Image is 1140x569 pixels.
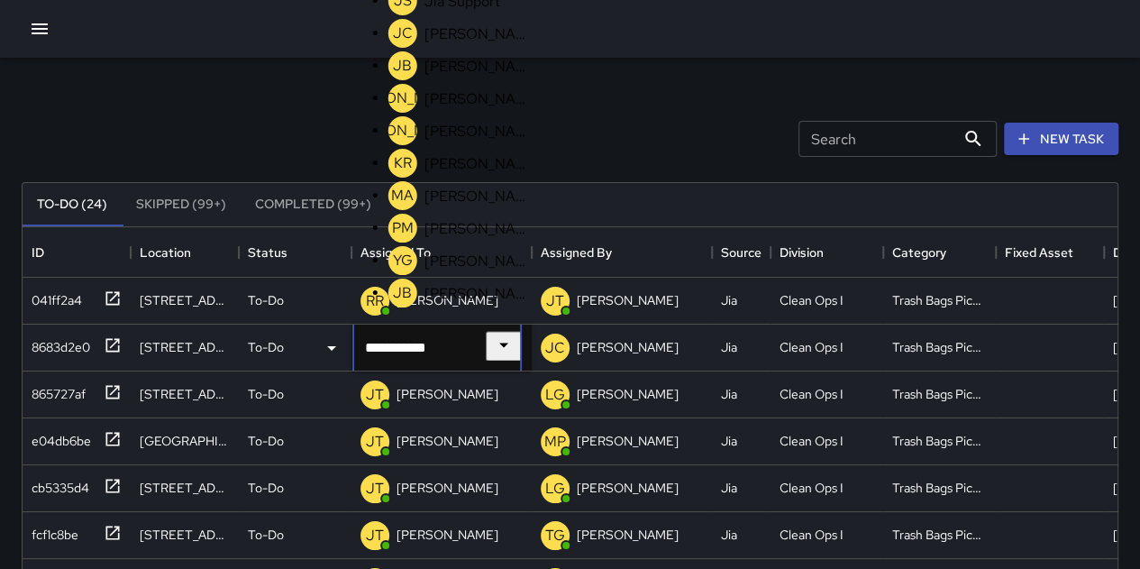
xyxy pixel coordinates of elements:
[424,122,531,141] p: [PERSON_NAME]
[712,227,771,278] div: Source
[23,183,122,226] button: To-Do (24)
[24,425,91,450] div: e04db6be
[140,432,230,450] div: 895 O'farrell Street
[892,338,987,356] div: Trash Bags Pickup
[248,291,284,309] p: To-Do
[397,479,498,497] p: [PERSON_NAME]
[343,87,461,109] p: [PERSON_NAME]
[393,250,413,271] p: YG
[892,432,987,450] div: Trash Bags Pickup
[721,291,737,309] div: Jia
[24,331,90,356] div: 8683d2e0
[24,472,89,497] div: cb5335d4
[397,526,498,544] p: [PERSON_NAME]
[397,385,498,403] p: [PERSON_NAME]
[892,526,987,544] div: Trash Bags Pickup
[393,282,412,304] p: JB
[892,385,987,403] div: Trash Bags Pickup
[1004,123,1118,156] button: New Task
[366,384,384,406] p: JT
[721,479,737,497] div: Jia
[343,120,461,142] p: [PERSON_NAME]
[391,185,414,206] p: MA
[780,385,844,403] div: Clean Ops I
[577,479,679,497] p: [PERSON_NAME]
[424,219,531,238] p: [PERSON_NAME]
[24,519,78,544] div: fcf1c8be
[131,227,239,278] div: Location
[392,217,414,239] p: PM
[780,338,844,356] div: Clean Ops I
[721,432,737,450] div: Jia
[541,227,612,278] div: Assigned By
[366,478,384,500] p: JT
[544,431,566,453] p: MP
[545,337,565,359] p: JC
[241,183,386,226] button: Completed (99+)
[780,227,824,278] div: Division
[366,525,384,546] p: JT
[393,23,413,44] p: JC
[140,338,230,356] div: 401 Taylor Street
[248,338,284,356] p: To-Do
[780,291,844,309] div: Clean Ops I
[424,187,531,206] p: [PERSON_NAME]
[892,227,946,278] div: Category
[532,227,712,278] div: Assigned By
[577,432,679,450] p: [PERSON_NAME]
[721,227,762,278] div: Source
[32,227,44,278] div: ID
[393,55,412,77] p: JB
[486,331,522,361] button: Close
[545,525,565,546] p: TG
[248,385,284,403] p: To-Do
[545,478,565,500] p: LG
[122,183,241,226] button: Skipped (99+)
[883,227,996,278] div: Category
[721,385,737,403] div: Jia
[577,338,679,356] p: [PERSON_NAME]
[140,291,230,309] div: 710 Ellis Street
[239,227,351,278] div: Status
[394,152,412,174] p: KR
[780,432,844,450] div: Clean Ops I
[424,89,531,108] p: [PERSON_NAME]
[721,338,737,356] div: Jia
[424,284,531,303] p: [PERSON_NAME]
[996,227,1104,278] div: Fixed Asset
[248,227,287,278] div: Status
[140,526,230,544] div: 288 Jones Street
[424,154,531,173] p: [PERSON_NAME]
[1005,227,1073,278] div: Fixed Asset
[397,432,498,450] p: [PERSON_NAME]
[248,526,284,544] p: To-Do
[140,227,191,278] div: Location
[424,57,531,76] p: [PERSON_NAME]
[892,291,987,309] div: Trash Bags Pickup
[140,479,230,497] div: 407 Ellis Street
[140,385,230,403] div: 499 Ellis Street
[248,432,284,450] p: To-Do
[780,526,844,544] div: Clean Ops I
[577,291,679,309] p: [PERSON_NAME]
[23,227,131,278] div: ID
[24,284,82,309] div: 041ff2a4
[780,479,844,497] div: Clean Ops I
[546,290,564,312] p: JT
[721,526,737,544] div: Jia
[577,526,679,544] p: [PERSON_NAME]
[545,384,565,406] p: LG
[366,431,384,453] p: JT
[24,378,86,403] div: 865727af
[424,252,531,271] p: [PERSON_NAME]
[577,385,679,403] p: [PERSON_NAME]
[892,479,987,497] div: Trash Bags Pickup
[248,479,284,497] p: To-Do
[424,24,531,43] p: [PERSON_NAME]
[771,227,883,278] div: Division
